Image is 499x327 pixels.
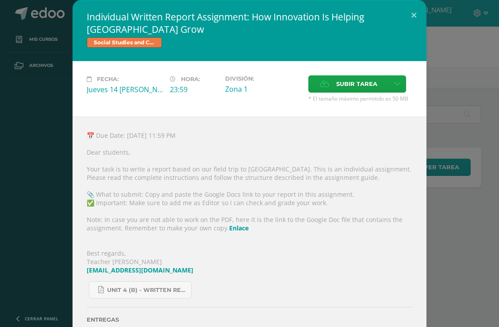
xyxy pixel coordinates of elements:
[87,11,412,35] h2: Individual Written Report Assignment: How Innovation Is Helping [GEOGRAPHIC_DATA] Grow
[229,224,249,232] a: Enlace
[87,37,162,48] span: Social Studies and Civics I
[97,76,119,82] span: Fecha:
[87,316,412,323] label: Entregas
[89,281,192,299] a: Unit 4 (B) - Written Report Assignment_ How Innovation Is Helping [GEOGRAPHIC_DATA] Grow.pdf
[170,85,218,94] div: 23:59
[225,75,301,82] label: División:
[181,76,200,82] span: Hora:
[308,95,412,102] span: * El tamaño máximo permitido es 50 MB
[87,266,193,274] a: [EMAIL_ADDRESS][DOMAIN_NAME]
[107,287,187,294] span: Unit 4 (B) - Written Report Assignment_ How Innovation Is Helping [GEOGRAPHIC_DATA] Grow.pdf
[336,76,377,92] span: Subir tarea
[87,85,163,94] div: Jueves 14 [PERSON_NAME]
[225,84,301,94] div: Zona 1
